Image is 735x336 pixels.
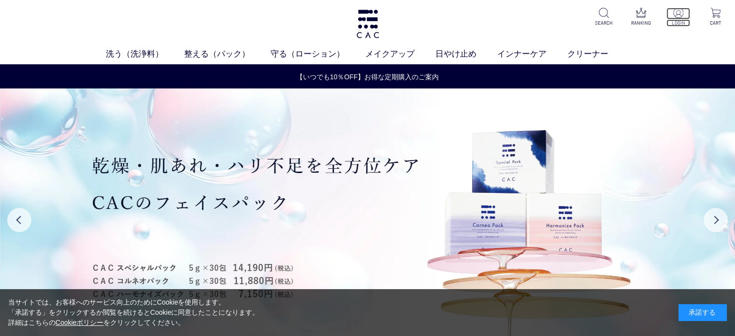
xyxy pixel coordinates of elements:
[678,304,727,321] div: 承諾する
[106,48,184,60] a: 洗う（洗浄料）
[435,48,497,60] a: 日やけ止め
[704,208,728,232] button: Next
[704,19,727,27] p: CART
[704,8,727,27] a: CART
[56,319,104,326] a: Cookieポリシー
[629,8,653,27] a: RANKING
[365,48,435,60] a: メイクアップ
[567,48,629,60] a: クリーナー
[8,297,259,328] div: 当サイトでは、お客様へのサービス向上のためにCookieを使用します。 「承諾する」をクリックするか閲覧を続けるとCookieに同意したことになります。 詳細はこちらの をクリックしてください。
[184,48,271,60] a: 整える（パック）
[0,72,735,82] a: 【いつでも10％OFF】お得な定期購入のご案内
[497,48,567,60] a: インナーケア
[271,48,365,60] a: 守る（ローション）
[355,10,380,38] img: logo
[666,8,690,27] a: LOGIN
[666,19,690,27] p: LOGIN
[629,19,653,27] p: RANKING
[592,8,616,27] a: SEARCH
[7,208,31,232] button: Previous
[592,19,616,27] p: SEARCH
